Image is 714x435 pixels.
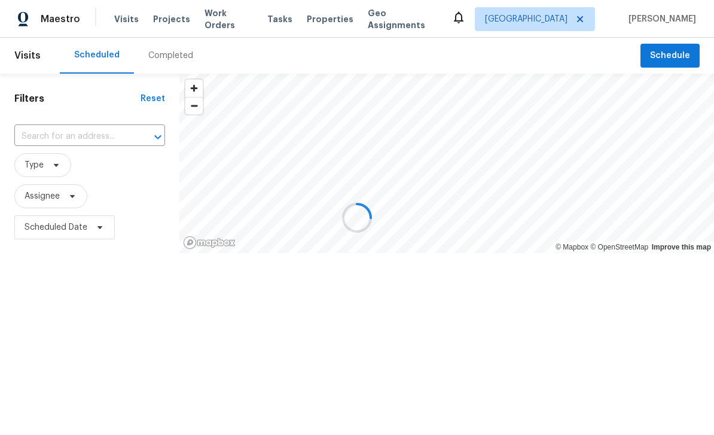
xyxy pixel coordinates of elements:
[185,97,203,114] button: Zoom out
[556,243,588,251] a: Mapbox
[185,98,203,114] span: Zoom out
[590,243,648,251] a: OpenStreetMap
[183,236,236,250] a: Mapbox homepage
[185,80,203,97] button: Zoom in
[652,243,711,251] a: Improve this map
